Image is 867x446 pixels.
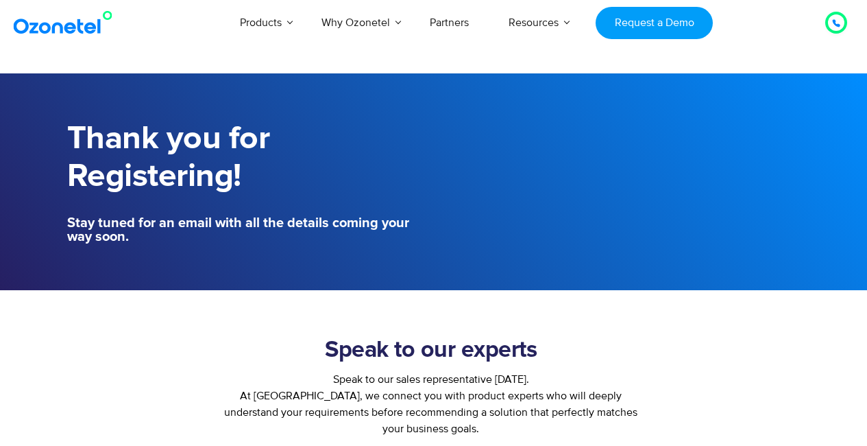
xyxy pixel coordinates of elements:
h5: Stay tuned for an email with all the details coming your way soon. [67,216,427,244]
a: Request a Demo [596,7,713,39]
h2: Speak to our experts [217,337,646,364]
p: At [GEOGRAPHIC_DATA], we connect you with product experts who will deeply understand your require... [217,388,646,437]
h1: Thank you for Registering! [67,120,427,196]
div: Speak to our sales representative [DATE]. [217,371,646,388]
